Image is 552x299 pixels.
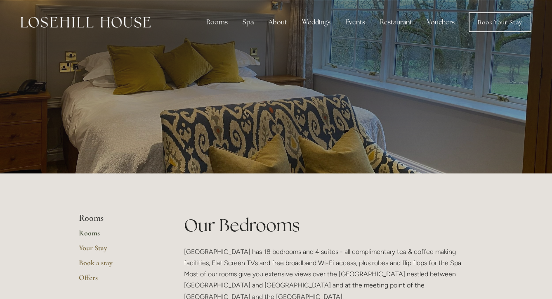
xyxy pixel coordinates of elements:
[79,258,158,273] a: Book a stay
[469,12,531,32] a: Book Your Stay
[420,14,461,31] a: Vouchers
[184,213,473,237] h1: Our Bedrooms
[200,14,234,31] div: Rooms
[262,14,294,31] div: About
[79,228,158,243] a: Rooms
[79,273,158,288] a: Offers
[79,243,158,258] a: Your Stay
[339,14,372,31] div: Events
[236,14,260,31] div: Spa
[373,14,419,31] div: Restaurant
[21,17,151,28] img: Losehill House
[295,14,337,31] div: Weddings
[79,213,158,224] li: Rooms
